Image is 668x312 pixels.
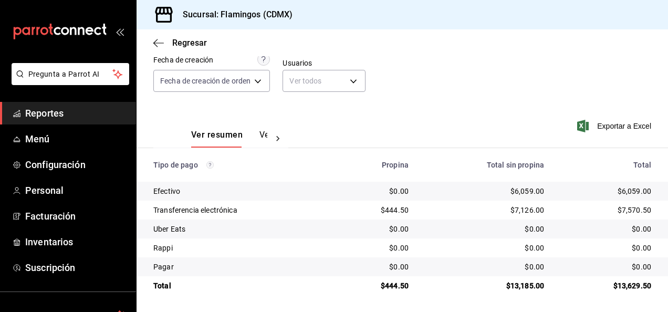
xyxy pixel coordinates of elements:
div: $13,185.00 [425,280,544,291]
button: Regresar [153,38,207,48]
font: Facturación [25,211,76,222]
div: $444.50 [344,205,409,215]
span: Pregunta a Parrot AI [28,69,113,80]
button: Exportar a Excel [579,120,651,132]
div: $0.00 [561,262,651,272]
span: Regresar [172,38,207,48]
div: $7,570.50 [561,205,651,215]
div: $0.00 [425,224,544,234]
div: Ver todos [283,70,365,92]
font: Reportes [25,108,64,119]
button: Pregunta a Parrot AI [12,63,129,85]
div: $444.50 [344,280,409,291]
font: Tipo de pago [153,161,198,169]
font: Suscripción [25,262,75,273]
button: Ver pagos [259,130,299,148]
div: $0.00 [561,243,651,253]
div: Propina [344,161,409,169]
button: open_drawer_menu [116,27,124,36]
div: $13,629.50 [561,280,651,291]
div: Total [153,280,327,291]
div: Transferencia electrónica [153,205,327,215]
h3: Sucursal: Flamingos (CDMX) [174,8,293,21]
font: Personal [25,185,64,196]
div: Total [561,161,651,169]
div: $0.00 [344,224,409,234]
div: $6,059.00 [561,186,651,196]
div: $0.00 [344,262,409,272]
div: $0.00 [425,262,544,272]
font: Ver resumen [191,130,243,140]
font: Inventarios [25,236,73,247]
div: Efectivo [153,186,327,196]
div: Pagar [153,262,327,272]
label: Usuarios [283,59,365,67]
svg: Los pagos realizados con Pay y otras terminales son montos brutos. [206,161,214,169]
font: Menú [25,133,50,144]
font: Configuración [25,159,86,170]
div: $0.00 [344,243,409,253]
div: Rappi [153,243,327,253]
div: Total sin propina [425,161,544,169]
font: Exportar a Excel [597,122,651,130]
div: $0.00 [561,224,651,234]
div: $0.00 [344,186,409,196]
div: $0.00 [425,243,544,253]
span: Fecha de creación de orden [160,76,250,86]
div: $6,059.00 [425,186,544,196]
div: $7,126.00 [425,205,544,215]
div: Uber Eats [153,224,327,234]
div: Pestañas de navegación [191,130,267,148]
div: Fecha de creación [153,55,213,66]
a: Pregunta a Parrot AI [7,76,129,87]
